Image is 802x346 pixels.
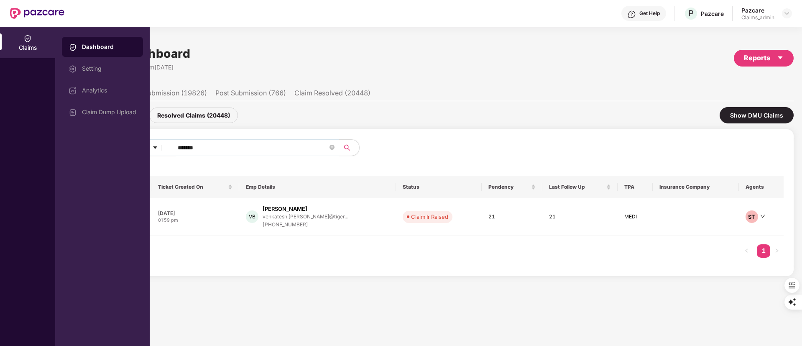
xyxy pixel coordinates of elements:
span: Ticket Created On [158,184,226,190]
th: TPA [618,176,653,198]
div: Dashboard [82,43,136,51]
div: Pazcare [701,10,724,18]
th: Status [396,176,482,198]
th: Emp Details [239,176,396,198]
span: left [744,248,749,253]
div: Get Help [639,10,660,17]
li: Claim Resolved (20448) [294,89,370,101]
img: svg+xml;base64,PHN2ZyBpZD0iQ2xhaW0iIHhtbG5zPSJodHRwOi8vd3d3LnczLm9yZy8yMDAwL3N2ZyIgd2lkdGg9IjIwIi... [69,43,77,51]
td: 21 [482,198,542,236]
span: search [339,144,355,151]
img: svg+xml;base64,PHN2ZyBpZD0iRHJvcGRvd24tMzJ4MzIiIHhtbG5zPSJodHRwOi8vd3d3LnczLm9yZy8yMDAwL3N2ZyIgd2... [784,10,790,17]
th: Pendency [482,176,542,198]
img: svg+xml;base64,PHN2ZyBpZD0iRGFzaGJvYXJkIiB4bWxucz0iaHR0cDovL3d3dy53My5vcmcvMjAwMC9zdmciIHdpZHRoPS... [69,87,77,95]
li: 1 [757,244,770,258]
button: right [770,244,784,258]
td: 21 [542,198,618,236]
div: Claim Dump Upload [82,109,136,115]
div: venkatesh.[PERSON_NAME]@tiger... [263,214,348,219]
th: Last Follow Up [542,176,618,198]
button: left [740,244,753,258]
span: Pendency [488,184,529,190]
div: VB [246,210,258,223]
li: Previous Page [740,244,753,258]
div: Claim Ir Raised [411,213,448,221]
a: 1 [757,244,770,257]
div: [PERSON_NAME] [263,205,307,213]
img: svg+xml;base64,PHN2ZyBpZD0iQ2xhaW0iIHhtbG5zPSJodHRwOi8vd3d3LnczLm9yZy8yMDAwL3N2ZyIgd2lkdGg9IjIwIi... [23,34,32,43]
div: Setting [82,65,136,72]
span: close-circle [329,145,335,150]
td: MEDI [618,198,653,236]
li: Pre Submission (19826) [131,89,207,101]
span: close-circle [329,144,335,152]
img: svg+xml;base64,PHN2ZyBpZD0iSGVscC0zMngzMiIgeG1sbnM9Imh0dHA6Ly93d3cudzMub3JnLzIwMDAvc3ZnIiB3aWR0aD... [628,10,636,18]
span: P [688,8,694,18]
th: Insurance Company [653,176,739,198]
span: down [760,214,765,219]
li: Post Submission (766) [215,89,286,101]
div: Reports [744,53,784,63]
div: [DATE] [158,210,232,217]
span: right [774,248,779,253]
img: New Pazcare Logo [10,8,64,19]
th: Ticket Created On [151,176,239,198]
div: Pazcare [741,6,774,14]
span: caret-down [152,145,158,151]
img: svg+xml;base64,PHN2ZyBpZD0iVXBsb2FkX0xvZ3MiIGRhdGEtbmFtZT0iVXBsb2FkIExvZ3MiIHhtbG5zPSJodHRwOi8vd3... [69,108,77,117]
div: Claims_admin [741,14,774,21]
th: Agents [739,176,784,198]
div: [PHONE_NUMBER] [263,221,348,229]
li: Next Page [770,244,784,258]
span: Last Follow Up [549,184,605,190]
div: Show DMU Claims [720,107,794,123]
div: Analytics [82,87,136,94]
img: svg+xml;base64,PHN2ZyBpZD0iU2V0dGluZy0yMHgyMCIgeG1sbnM9Imh0dHA6Ly93d3cudzMub3JnLzIwMDAvc3ZnIiB3aW... [69,65,77,73]
span: caret-down [777,54,784,61]
div: Resolved Claims (20448) [149,108,238,123]
button: search [339,139,360,156]
div: ST [746,210,758,223]
div: 01:59 pm [158,217,232,224]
